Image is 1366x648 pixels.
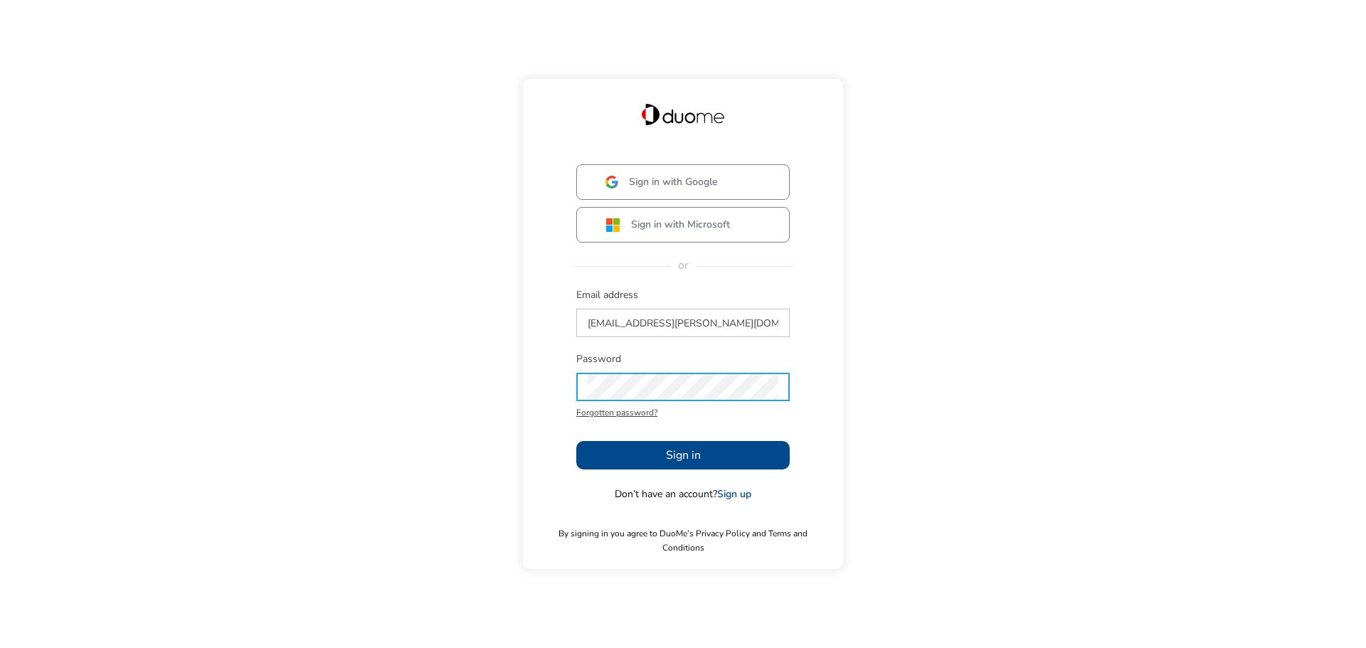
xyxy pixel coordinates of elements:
[717,487,751,501] a: Sign up
[642,104,724,125] img: Duome
[605,176,618,188] img: google.svg
[576,164,790,200] button: Sign in with Google
[629,175,718,189] span: Sign in with Google
[576,441,790,469] button: Sign in
[666,447,701,464] span: Sign in
[671,257,696,273] span: or
[631,218,730,232] span: Sign in with Microsoft
[576,288,790,302] span: Email address
[537,526,829,555] span: By signing in you agree to DuoMe’s Privacy Policy and Terms and Conditions
[605,217,620,232] img: ms.svg
[576,352,790,366] span: Password
[615,487,751,501] span: Don’t have an account?
[576,207,790,243] button: Sign in with Microsoft
[576,405,790,420] span: Forgotten password?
